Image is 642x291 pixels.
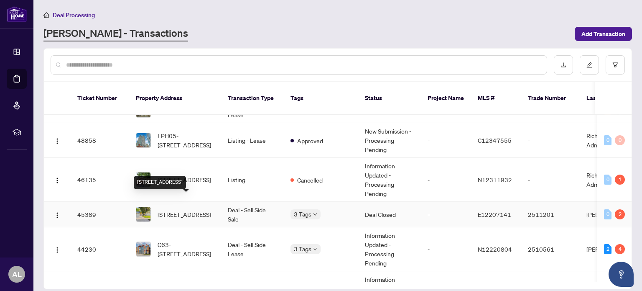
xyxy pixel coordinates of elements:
[478,136,512,144] span: C12347555
[71,82,129,115] th: Ticket Number
[134,176,186,189] div: [STREET_ADDRESS]
[51,242,64,256] button: Logo
[54,247,61,253] img: Logo
[560,62,566,68] span: download
[615,135,625,145] div: 0
[158,131,214,149] span: LPH05-[STREET_ADDRESS]
[71,227,129,271] td: 44230
[575,27,632,41] button: Add Transaction
[313,212,317,216] span: down
[54,212,61,219] img: Logo
[521,82,580,115] th: Trade Number
[136,207,150,221] img: thumbnail-img
[129,82,221,115] th: Property Address
[615,244,625,254] div: 4
[604,209,611,219] div: 0
[421,158,471,202] td: -
[51,208,64,221] button: Logo
[521,202,580,227] td: 2511201
[284,82,358,115] th: Tags
[297,136,323,145] span: Approved
[521,227,580,271] td: 2510561
[421,82,471,115] th: Project Name
[609,262,634,287] button: Open asap
[554,55,573,75] button: download
[615,175,625,185] div: 1
[54,177,61,184] img: Logo
[71,158,129,202] td: 46135
[54,138,61,144] img: Logo
[158,175,211,184] span: [STREET_ADDRESS]
[71,123,129,158] td: 48858
[358,202,421,227] td: Deal Closed
[221,158,284,202] td: Listing
[581,27,625,41] span: Add Transaction
[604,135,611,145] div: 0
[421,123,471,158] td: -
[221,123,284,158] td: Listing - Lease
[221,202,284,227] td: Deal - Sell Side Sale
[43,26,188,41] a: [PERSON_NAME] - Transactions
[421,227,471,271] td: -
[612,62,618,68] span: filter
[586,62,592,68] span: edit
[358,158,421,202] td: Information Updated - Processing Pending
[221,227,284,271] td: Deal - Sell Side Lease
[51,173,64,186] button: Logo
[136,173,150,187] img: thumbnail-img
[12,268,22,280] span: AL
[136,242,150,256] img: thumbnail-img
[478,211,511,218] span: E12207141
[297,175,323,185] span: Cancelled
[158,240,214,258] span: C63-[STREET_ADDRESS]
[580,55,599,75] button: edit
[478,245,512,253] span: N12220804
[313,247,317,251] span: down
[615,209,625,219] div: 2
[51,134,64,147] button: Logo
[521,158,580,202] td: -
[221,82,284,115] th: Transaction Type
[421,202,471,227] td: -
[158,210,211,219] span: [STREET_ADDRESS]
[7,6,27,22] img: logo
[521,123,580,158] td: -
[604,175,611,185] div: 0
[43,12,49,18] span: home
[71,202,129,227] td: 45389
[358,227,421,271] td: Information Updated - Processing Pending
[358,123,421,158] td: New Submission - Processing Pending
[606,55,625,75] button: filter
[294,244,311,254] span: 3 Tags
[358,82,421,115] th: Status
[294,209,311,219] span: 3 Tags
[53,11,95,19] span: Deal Processing
[478,176,512,183] span: N12311932
[136,133,150,147] img: thumbnail-img
[604,244,611,254] div: 2
[471,82,521,115] th: MLS #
